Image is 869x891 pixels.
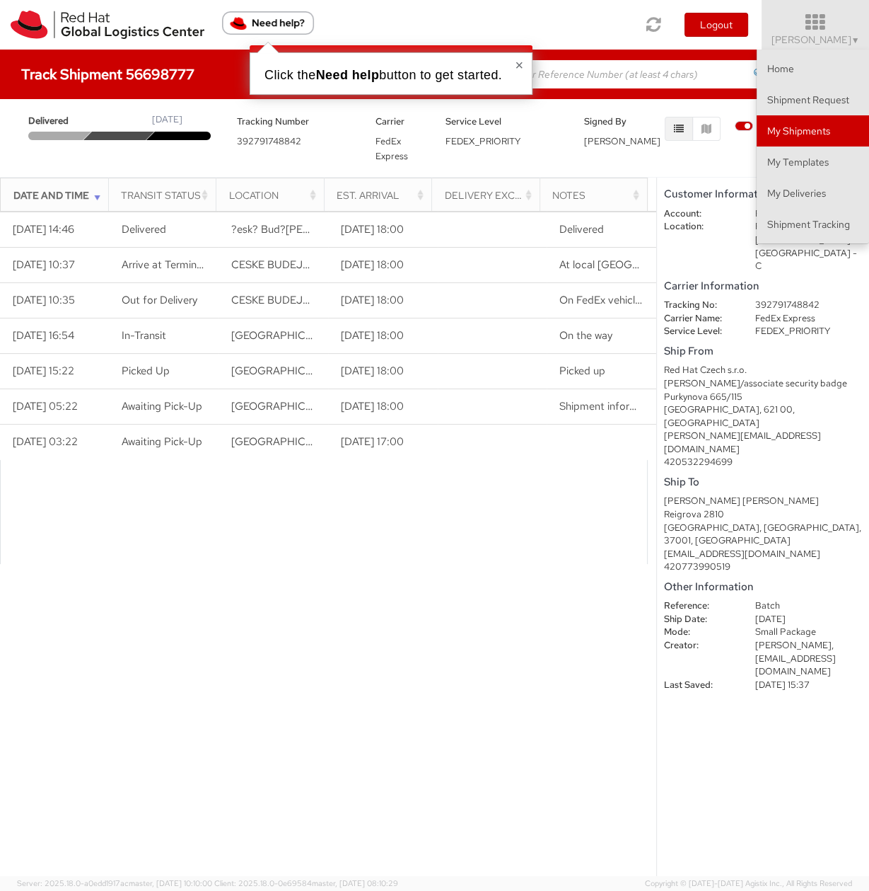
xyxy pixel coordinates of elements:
span: Arrive at Terminal Location [122,258,250,272]
span: Shipment Details [735,119,830,132]
h5: Tracking Number [237,117,355,127]
div: Est. Arrival [337,188,427,202]
label: Shipment Details [735,119,830,134]
div: Notes [552,188,643,202]
td: [DATE] 18:00 [328,354,438,389]
span: CESKE BUDEJOVICE, CZ [231,258,449,272]
div: Purkynova 665/115 [664,391,862,404]
div: [GEOGRAPHIC_DATA], [GEOGRAPHIC_DATA], 37001, [GEOGRAPHIC_DATA] [664,522,862,548]
span: [PERSON_NAME] [584,135,660,147]
div: Location [229,188,320,202]
dt: Last Saved: [653,679,745,692]
h5: Other Information [664,581,862,593]
h5: Signed By [584,117,632,127]
span: FEDEX_PRIORITY [445,135,520,147]
td: [DATE] 18:00 [328,212,438,248]
td: [DATE] 17:00 [328,425,438,460]
span: Picked up [559,364,605,378]
span: Server: 2025.18.0-a0edd1917ac [17,878,212,888]
div: Date and Time [13,188,104,202]
span: Delivered [28,115,89,128]
button: Need help? [222,11,314,35]
h5: Customer Information [664,188,862,200]
td: [DATE] 18:00 [328,389,438,425]
a: My Deliveries [757,178,869,209]
span: [PERSON_NAME], [755,639,834,651]
td: [DATE] 18:00 [328,318,438,354]
span: BRNO, CZ [231,399,453,413]
h5: Carrier Information [664,280,862,292]
span: 392791748842 [237,135,301,147]
dt: Location: [653,220,745,234]
span: master, [DATE] 08:10:29 [312,878,398,888]
h5: Ship From [664,345,862,357]
strong: Need help [316,68,380,82]
span: SYROVICE, CZ [231,328,453,343]
dt: Account: [653,207,745,221]
span: Awaiting Pick-Up [122,399,202,413]
div: Transit Status [121,188,211,202]
span: master, [DATE] 10:10:00 [129,878,212,888]
a: Home [757,53,869,84]
dt: Mode: [653,626,745,639]
dt: Service Level: [653,325,745,338]
td: [DATE] 18:00 [328,248,438,283]
div: Delivery Exception [445,188,535,202]
span: On the way [559,328,612,343]
span: Copyright © [DATE]-[DATE] Agistix Inc., All Rights Reserved [645,878,852,890]
span: Picked Up [122,364,170,378]
a: My Templates [757,146,869,178]
div: Reigrova 2810 [664,508,862,522]
button: Close [515,58,523,72]
dt: Ship Date: [653,613,745,626]
span: SYROVICE, CZ [231,364,453,378]
span: In-Transit [122,328,166,343]
a: Shipment Request [757,84,869,115]
span: BRNO, CZ [231,435,453,449]
span: At local FedEx facility [559,258,740,272]
button: Logout [684,13,748,37]
span: FedEx Express [375,135,408,162]
h5: Carrier [375,117,424,127]
span: On FedEx vehicle for delivery [559,293,696,307]
input: Shipment, Tracking or Reference Number (at least 4 chars) [426,60,779,88]
div: Red Hat Czech s.r.o. [PERSON_NAME]/associate security badge [664,364,862,390]
div: [GEOGRAPHIC_DATA], 621 00, [GEOGRAPHIC_DATA] [664,403,862,430]
a: Shipment Tracking [757,209,869,240]
div: 420532294699 [664,456,862,469]
span: ?esk? Bud?jovice, Jiho?esk? kraj, CZ [231,222,531,236]
span: Delivered [559,222,604,236]
span: button to get started. [379,68,502,82]
span: Click the [264,68,316,82]
span: CESKE BUDEJOVICE, CZ [231,293,449,307]
span: Awaiting Pick-Up [122,435,202,449]
a: My Shipments [757,115,869,146]
span: Shipment information sent to FedEx [559,399,731,413]
span: Delivered [122,222,166,236]
div: [PERSON_NAME] [PERSON_NAME] [664,495,862,508]
span: Client: 2025.18.0-0e69584 [214,878,398,888]
dt: Reference: [653,599,745,613]
h5: Service Level [445,117,564,127]
div: [PERSON_NAME][EMAIL_ADDRESS][DOMAIN_NAME] [664,430,862,456]
span: [PERSON_NAME] [771,33,860,46]
div: [EMAIL_ADDRESS][DOMAIN_NAME] [664,548,862,561]
h5: Ship To [664,476,862,488]
dt: Tracking No: [653,299,745,312]
dt: Carrier Name: [653,312,745,326]
h4: Track Shipment 56698777 [21,67,194,82]
td: [DATE] 18:00 [328,283,438,318]
span: ▼ [851,35,860,46]
dt: Creator: [653,639,745,653]
img: rh-logistics-00dfa346123c4ec078e1.svg [11,11,204,39]
div: 420773990519 [664,561,862,574]
div: [DATE] [152,113,182,127]
span: Out for Delivery [122,293,197,307]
